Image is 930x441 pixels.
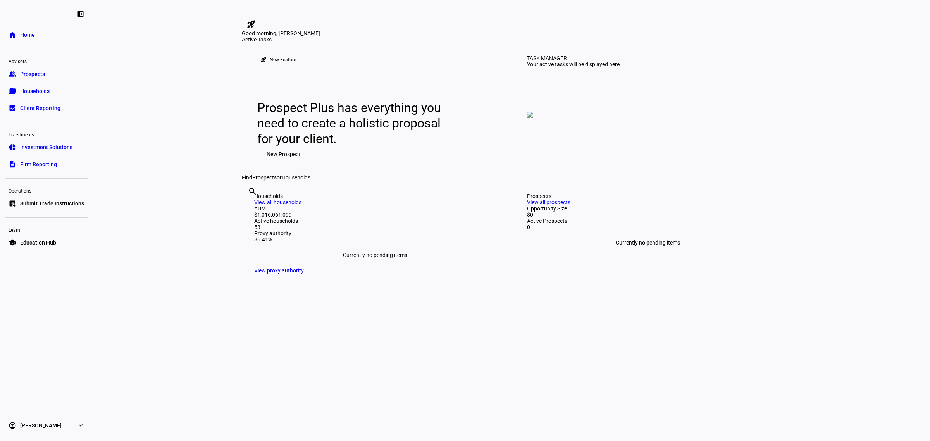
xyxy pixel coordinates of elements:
[248,187,257,196] mat-icon: search
[9,143,16,151] eth-mat-symbol: pie_chart
[254,236,496,243] div: 86.41%
[252,174,277,181] span: Prospects
[9,104,16,112] eth-mat-symbol: bid_landscape
[5,100,88,116] a: bid_landscapeClient Reporting
[20,104,60,112] span: Client Reporting
[5,129,88,140] div: Investments
[254,199,301,205] a: View all households
[20,239,56,246] span: Education Hub
[254,267,304,274] a: View proxy authority
[20,87,50,95] span: Households
[254,243,496,267] div: Currently no pending items
[527,199,570,205] a: View all prospects
[9,31,16,39] eth-mat-symbol: home
[9,70,16,78] eth-mat-symbol: group
[527,212,769,218] div: $0
[20,160,57,168] span: Firm Reporting
[5,83,88,99] a: folder_copyHouseholds
[527,193,769,199] div: Prospects
[257,146,310,162] button: New Prospect
[254,212,496,218] div: $1,016,061,099
[9,160,16,168] eth-mat-symbol: description
[527,61,620,67] div: Your active tasks will be displayed here
[242,36,781,43] div: Active Tasks
[254,218,496,224] div: Active households
[242,30,781,36] div: Good morning, [PERSON_NAME]
[527,112,533,118] img: empty-tasks.png
[260,57,267,63] mat-icon: rocket_launch
[9,239,16,246] eth-mat-symbol: school
[5,224,88,235] div: Learn
[20,200,84,207] span: Submit Trade Instructions
[77,10,84,18] eth-mat-symbol: left_panel_close
[246,19,256,29] mat-icon: rocket_launch
[527,224,769,230] div: 0
[5,157,88,172] a: descriptionFirm Reporting
[257,100,448,146] div: Prospect Plus has everything you need to create a holistic proposal for your client.
[9,87,16,95] eth-mat-symbol: folder_copy
[527,230,769,255] div: Currently no pending items
[5,66,88,82] a: groupProspects
[267,146,300,162] span: New Prospect
[248,197,250,207] input: Enter name of prospect or household
[9,200,16,207] eth-mat-symbol: list_alt_add
[242,174,781,181] div: Find or
[254,230,496,236] div: Proxy authority
[527,205,769,212] div: Opportunity Size
[5,140,88,155] a: pie_chartInvestment Solutions
[282,174,310,181] span: Households
[9,422,16,429] eth-mat-symbol: account_circle
[254,224,496,230] div: 53
[5,55,88,66] div: Advisors
[270,57,296,63] div: New Feature
[77,422,84,429] eth-mat-symbol: expand_more
[254,193,496,199] div: Households
[254,205,496,212] div: AUM
[527,55,567,61] div: TASK MANAGER
[527,218,769,224] div: Active Prospects
[5,27,88,43] a: homeHome
[20,422,62,429] span: [PERSON_NAME]
[20,31,35,39] span: Home
[20,143,72,151] span: Investment Solutions
[20,70,45,78] span: Prospects
[5,185,88,196] div: Operations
